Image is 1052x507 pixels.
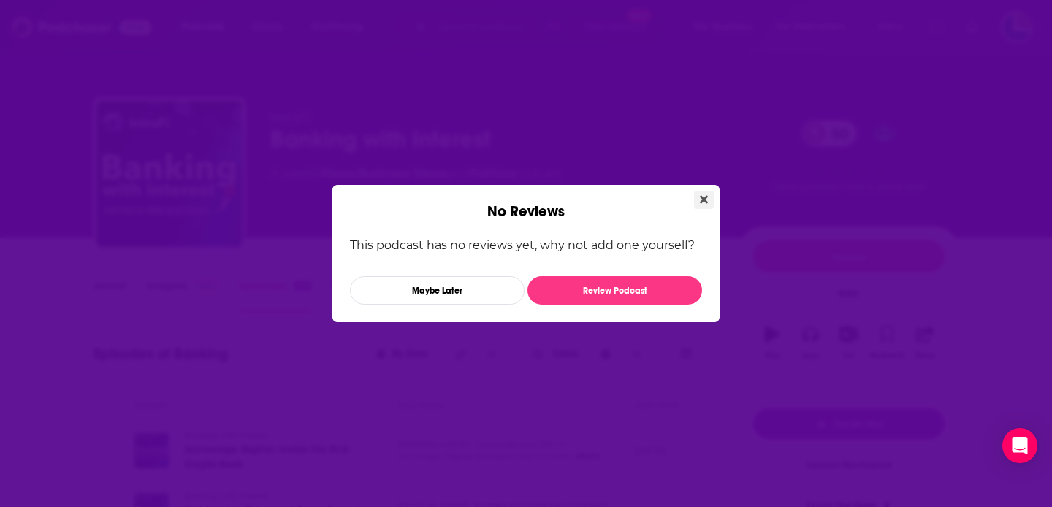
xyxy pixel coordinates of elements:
button: Review Podcast [527,276,702,305]
div: Open Intercom Messenger [1002,428,1037,463]
div: No Reviews [332,185,720,221]
button: Close [694,191,714,209]
button: Maybe Later [350,276,525,305]
p: This podcast has no reviews yet, why not add one yourself? [350,238,702,252]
